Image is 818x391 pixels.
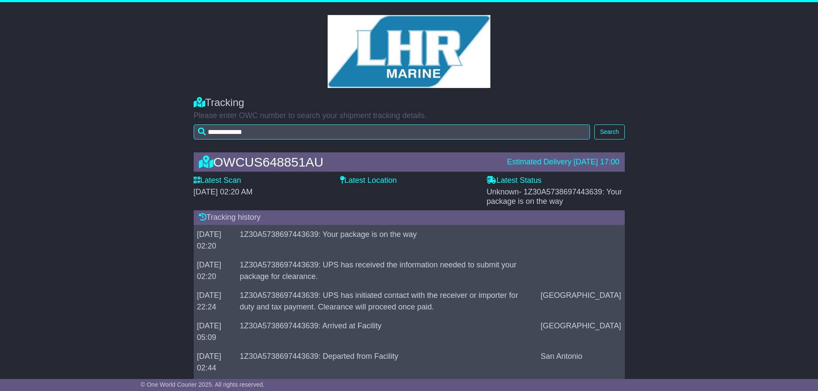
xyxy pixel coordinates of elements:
td: [DATE] 02:20 [194,225,237,255]
div: Estimated Delivery [DATE] 17:00 [507,158,620,167]
span: [DATE] 02:20 AM [194,188,253,196]
span: - 1Z30A5738697443639: Your package is on the way [487,188,622,206]
label: Latest Location [340,176,397,185]
button: Search [594,124,624,139]
img: GetCustomerLogo [328,15,491,88]
td: [DATE] 05:09 [194,316,237,347]
span: Unknown [487,188,622,206]
td: [DATE] 22:24 [194,286,237,316]
td: 1Z30A5738697443639: Departed from Facility [236,347,537,377]
label: Latest Status [487,176,541,185]
td: San Antonio [537,347,624,377]
p: Please enter OWC number to search your shipment tracking details. [194,111,625,121]
td: 1Z30A5738697443639: UPS has received the information needed to submit your package for clearance. [236,255,537,286]
td: 1Z30A5738697443639: Your package is on the way [236,225,537,255]
div: OWCUS648851AU [195,155,503,169]
td: [DATE] 02:20 [194,255,237,286]
td: 1Z30A5738697443639: UPS has initiated contact with the receiver or importer for duty and tax paym... [236,286,537,316]
td: [GEOGRAPHIC_DATA] [537,286,624,316]
span: © One World Courier 2025. All rights reserved. [141,381,265,388]
div: Tracking [194,97,625,109]
td: 1Z30A5738697443639: Arrived at Facility [236,316,537,347]
td: [GEOGRAPHIC_DATA] [537,316,624,347]
td: [DATE] 02:44 [194,347,237,377]
div: Tracking history [194,210,625,225]
label: Latest Scan [194,176,241,185]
